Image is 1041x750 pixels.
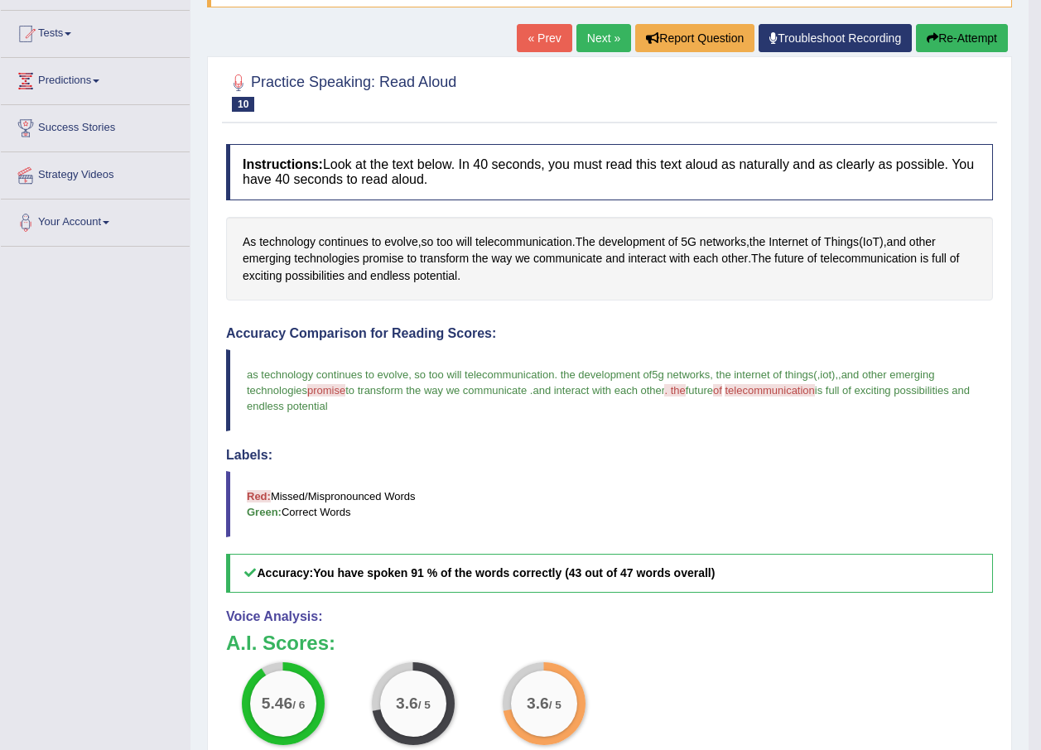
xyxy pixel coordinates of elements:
[247,368,652,381] span: as technology continues to evolve, so too will telecommunication. the development of
[348,267,367,285] span: Click to see word definition
[950,250,960,267] span: Click to see word definition
[370,267,410,285] span: Click to see word definition
[820,250,917,267] span: Click to see word definition
[820,368,831,381] span: iot
[226,217,993,301] div: , . , ( ), . .
[226,326,993,341] h4: Accuracy Comparison for Reading Scores:
[533,384,664,397] span: and interact with each other
[307,384,345,397] span: promise
[605,250,624,267] span: Click to see word definition
[247,506,282,518] b: Green:
[420,250,469,267] span: Click to see word definition
[226,70,456,112] h2: Practice Speaking: Read Aloud
[807,250,817,267] span: Click to see word definition
[226,471,993,537] blockquote: Missed/Mispronounced Words Correct Words
[681,233,696,251] span: Click to see word definition
[1,105,190,147] a: Success Stories
[517,24,571,52] a: « Prev
[243,233,256,251] span: Click to see word definition
[262,695,292,713] big: 5.46
[838,368,841,381] span: ,
[916,24,1008,52] button: Re-Attempt
[664,384,685,397] span: . the
[686,384,713,397] span: future
[635,24,754,52] button: Report Question
[294,250,359,267] span: Click to see word definition
[527,695,549,713] big: 3.6
[319,233,369,251] span: Click to see word definition
[721,250,748,267] span: Click to see word definition
[285,267,345,285] span: Click to see word definition
[1,11,190,52] a: Tests
[759,24,912,52] a: Troubleshoot Recording
[749,233,765,251] span: Click to see word definition
[713,384,722,397] span: of
[226,632,335,654] b: A.I. Scores:
[693,250,718,267] span: Click to see word definition
[384,233,417,251] span: Click to see word definition
[397,695,419,713] big: 3.6
[1,152,190,194] a: Strategy Videos
[530,384,533,397] span: .
[363,250,404,267] span: Click to see word definition
[669,250,690,267] span: Click to see word definition
[533,250,602,267] span: Click to see word definition
[725,384,814,397] span: telecommunication
[243,157,323,171] b: Instructions:
[628,250,666,267] span: Click to see word definition
[774,250,804,267] span: Click to see word definition
[475,233,572,251] span: Click to see word definition
[863,233,880,251] span: Click to see word definition
[226,554,993,593] h5: Accuracy:
[472,250,488,267] span: Click to see word definition
[576,233,595,251] span: Click to see word definition
[372,233,382,251] span: Click to see word definition
[515,250,530,267] span: Click to see word definition
[824,233,859,251] span: Click to see word definition
[226,609,993,624] h4: Voice Analysis:
[345,384,527,397] span: to transform the way we communicate
[812,233,822,251] span: Click to see word definition
[769,233,807,251] span: Click to see word definition
[1,200,190,241] a: Your Account
[226,448,993,463] h4: Labels:
[436,233,452,251] span: Click to see word definition
[1,58,190,99] a: Predictions
[549,700,561,712] small: / 5
[887,233,906,251] span: Click to see word definition
[932,250,947,267] span: Click to see word definition
[418,700,431,712] small: / 5
[817,368,821,381] span: ,
[247,490,271,502] b: Red:
[909,233,936,251] span: Click to see word definition
[920,250,928,267] span: Click to see word definition
[652,368,813,381] span: 5g networks, the internet of things
[226,144,993,200] h4: Look at the text below. In 40 seconds, you must read this text aloud as naturally and as clearly ...
[668,233,678,251] span: Click to see word definition
[232,97,254,112] span: 10
[413,267,457,285] span: Click to see word definition
[456,233,472,251] span: Click to see word definition
[599,233,665,251] span: Click to see word definition
[243,250,291,267] span: Click to see word definition
[576,24,631,52] a: Next »
[243,267,282,285] span: Click to see word definition
[292,700,305,712] small: / 6
[751,250,771,267] span: Click to see word definition
[313,566,715,579] b: You have spoken 91 % of the words correctly (43 out of 47 words overall)
[700,233,746,251] span: Click to see word definition
[259,233,316,251] span: Click to see word definition
[491,250,512,267] span: Click to see word definition
[813,368,817,381] span: (
[831,368,838,381] span: ),
[422,233,434,251] span: Click to see word definition
[407,250,417,267] span: Click to see word definition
